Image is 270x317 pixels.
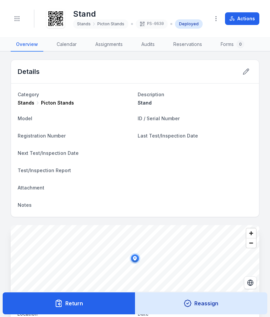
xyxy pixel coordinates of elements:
[138,133,198,139] span: Last Test/Inspection Date
[11,225,259,292] canvas: Map
[215,38,250,52] a: Forms0
[18,150,79,156] span: Next Test/Inspection Date
[136,19,168,29] div: PS-0630
[138,100,152,106] span: Stand
[244,276,257,289] button: Switch to Satellite View
[18,202,32,208] span: Notes
[18,185,44,190] span: Attachment
[11,38,43,52] a: Overview
[51,38,82,52] a: Calendar
[11,12,23,25] button: Toggle navigation
[3,292,135,314] button: Return
[18,133,66,139] span: Registration Number
[246,238,256,248] button: Zoom out
[136,38,160,52] a: Audits
[18,116,32,121] span: Model
[135,292,268,314] button: Reassign
[138,116,180,121] span: ID / Serial Number
[73,9,203,19] h1: Stand
[175,19,203,29] div: Deployed
[90,38,128,52] a: Assignments
[18,92,39,97] span: Category
[225,12,259,25] button: Actions
[18,100,34,106] span: Stands
[168,38,207,52] a: Reservations
[246,228,256,238] button: Zoom in
[97,21,124,27] span: Picton Stands
[41,100,74,106] span: Picton Stands
[77,21,91,27] span: Stands
[18,67,40,76] h2: Details
[236,40,244,48] div: 0
[18,167,71,173] span: Test/Inspection Report
[138,92,164,97] span: Description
